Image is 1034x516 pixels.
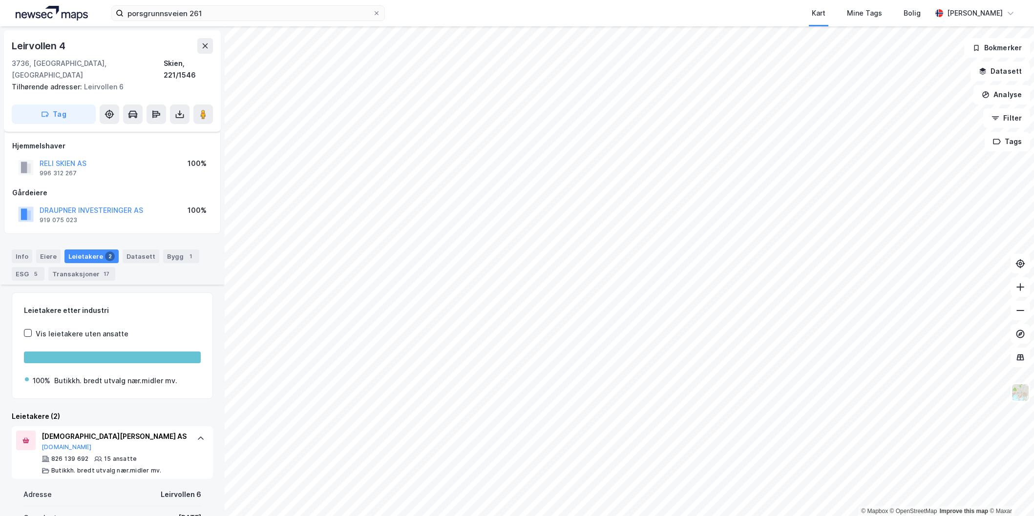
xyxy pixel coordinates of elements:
[904,7,921,19] div: Bolig
[31,269,41,279] div: 5
[983,108,1030,128] button: Filter
[164,58,213,81] div: Skien, 221/1546
[812,7,825,19] div: Kart
[188,205,207,216] div: 100%
[12,58,164,81] div: 3736, [GEOGRAPHIC_DATA], [GEOGRAPHIC_DATA]
[186,251,195,261] div: 1
[42,431,187,442] div: [DEMOGRAPHIC_DATA][PERSON_NAME] AS
[12,81,205,93] div: Leirvollen 6
[12,249,32,263] div: Info
[12,140,212,152] div: Hjemmelshaver
[947,7,1003,19] div: [PERSON_NAME]
[51,455,88,463] div: 826 139 692
[24,305,201,316] div: Leietakere etter industri
[12,187,212,199] div: Gårdeiere
[964,38,1030,58] button: Bokmerker
[36,249,61,263] div: Eiere
[188,158,207,169] div: 100%
[890,508,937,515] a: OpenStreetMap
[124,6,373,21] input: Søk på adresse, matrikkel, gårdeiere, leietakere eller personer
[42,443,92,451] button: [DOMAIN_NAME]
[51,467,161,475] div: Butikkh. bredt utvalg nær.midler mv.
[161,489,201,500] div: Leirvollen 6
[12,411,213,422] div: Leietakere (2)
[23,489,52,500] div: Adresse
[64,249,119,263] div: Leietakere
[33,375,50,387] div: 100%
[16,6,88,21] img: logo.a4113a55bc3d86da70a041830d287a7e.svg
[40,216,77,224] div: 919 075 023
[12,83,84,91] span: Tilhørende adresser:
[48,267,115,281] div: Transaksjoner
[40,169,77,177] div: 996 312 267
[973,85,1030,104] button: Analyse
[861,508,888,515] a: Mapbox
[104,455,137,463] div: 15 ansatte
[12,267,44,281] div: ESG
[985,132,1030,151] button: Tags
[36,328,128,340] div: Vis leietakere uten ansatte
[12,104,96,124] button: Tag
[123,249,159,263] div: Datasett
[105,251,115,261] div: 2
[163,249,199,263] div: Bygg
[847,7,882,19] div: Mine Tags
[940,508,988,515] a: Improve this map
[102,269,111,279] div: 17
[985,469,1034,516] iframe: Chat Widget
[54,375,177,387] div: Butikkh. bredt utvalg nær.midler mv.
[12,38,67,54] div: Leirvollen 4
[971,62,1030,81] button: Datasett
[1011,383,1030,402] img: Z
